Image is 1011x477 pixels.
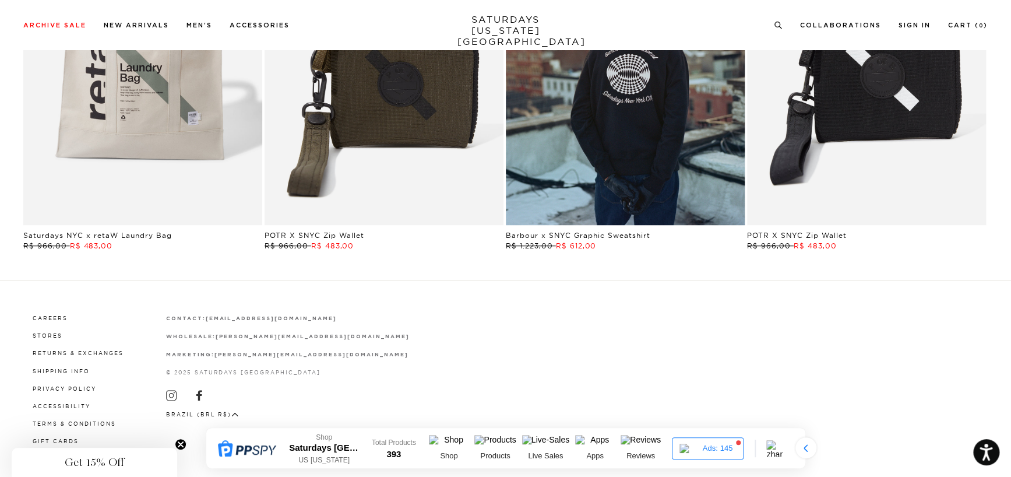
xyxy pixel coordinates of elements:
[747,241,791,250] span: R$ 966,00
[12,448,177,477] div: Get 15% OffClose teaser
[166,368,410,377] p: © 2025 Saturdays [GEOGRAPHIC_DATA]
[166,334,216,339] strong: wholesale:
[33,350,124,356] a: Returns & Exchanges
[794,241,837,250] span: R$ 483,00
[556,241,597,250] span: R$ 612,00
[33,403,90,409] a: Accessibility
[23,241,67,250] span: R$ 966,00
[506,231,650,240] a: Barbour x SNYC Graphic Sweatshirt
[265,241,308,250] span: R$ 966,00
[33,420,116,427] a: Terms & Conditions
[215,333,409,339] a: [PERSON_NAME][EMAIL_ADDRESS][DOMAIN_NAME]
[70,241,113,250] span: R$ 483,00
[747,231,847,240] a: POTR X SNYC Zip Wallet
[33,315,68,321] a: Careers
[23,231,172,240] a: Saturdays NYC x retaW Laundry Bag
[166,316,206,321] strong: contact:
[33,438,79,444] a: Gift Cards
[104,22,169,29] a: New Arrivals
[33,368,90,374] a: Shipping Info
[979,23,984,29] small: 0
[311,241,354,250] span: R$ 483,00
[175,439,186,450] button: Close teaser
[230,22,290,29] a: Accessories
[33,332,62,339] a: Stores
[899,22,931,29] a: Sign In
[166,410,239,419] button: Brazil (BRL R$)
[205,316,336,321] strong: [EMAIL_ADDRESS][DOMAIN_NAME]
[215,334,409,339] strong: [PERSON_NAME][EMAIL_ADDRESS][DOMAIN_NAME]
[948,22,988,29] a: Cart (0)
[506,241,553,250] span: R$ 1.223,00
[166,352,214,357] strong: marketing:
[800,22,881,29] a: Collaborations
[186,22,212,29] a: Men's
[65,455,124,469] span: Get 15% Off
[265,231,364,240] a: POTR X SNYC Zip Wallet
[205,315,336,321] a: [EMAIL_ADDRESS][DOMAIN_NAME]
[33,385,96,392] a: Privacy Policy
[214,352,408,357] strong: [PERSON_NAME][EMAIL_ADDRESS][DOMAIN_NAME]
[214,351,408,357] a: [PERSON_NAME][EMAIL_ADDRESS][DOMAIN_NAME]
[23,22,86,29] a: Archive Sale
[457,14,554,47] a: SATURDAYS[US_STATE][GEOGRAPHIC_DATA]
